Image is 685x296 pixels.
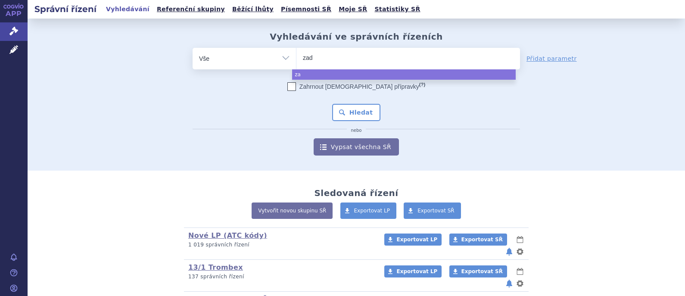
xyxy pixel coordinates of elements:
span: Exportovat SŘ [461,268,503,274]
a: Exportovat LP [384,234,442,246]
a: Statistiky SŘ [372,3,423,15]
button: notifikace [505,246,514,257]
a: Referenční skupiny [154,3,227,15]
span: Exportovat SŘ [461,237,503,243]
a: Exportovat LP [384,265,442,277]
li: za [292,69,516,80]
button: Hledat [332,104,381,121]
a: Vyhledávání [103,3,152,15]
a: Nové LP (ATC kódy) [188,231,267,240]
button: notifikace [505,278,514,289]
h2: Vyhledávání ve správních řízeních [270,31,443,42]
p: 1 019 správních řízení [188,241,373,249]
button: lhůty [516,266,524,277]
span: Exportovat LP [354,208,390,214]
span: Exportovat SŘ [417,208,455,214]
button: lhůty [516,234,524,245]
abbr: (?) [419,82,425,87]
h2: Správní řízení [28,3,103,15]
a: 13/1 Trombex [188,263,243,271]
p: 137 správních řízení [188,273,373,280]
i: nebo [347,128,366,133]
a: Přidat parametr [526,54,577,63]
span: Exportovat LP [396,237,437,243]
span: Exportovat LP [396,268,437,274]
a: Exportovat LP [340,203,397,219]
a: Běžící lhůty [230,3,276,15]
a: Moje SŘ [336,3,370,15]
button: nastavení [516,246,524,257]
a: Písemnosti SŘ [278,3,334,15]
a: Vypsat všechna SŘ [314,138,399,156]
a: Vytvořit novou skupinu SŘ [252,203,333,219]
a: Exportovat SŘ [404,203,461,219]
a: Exportovat SŘ [449,234,507,246]
label: Zahrnout [DEMOGRAPHIC_DATA] přípravky [287,82,425,91]
h2: Sledovaná řízení [314,188,398,198]
button: nastavení [516,278,524,289]
a: Exportovat SŘ [449,265,507,277]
